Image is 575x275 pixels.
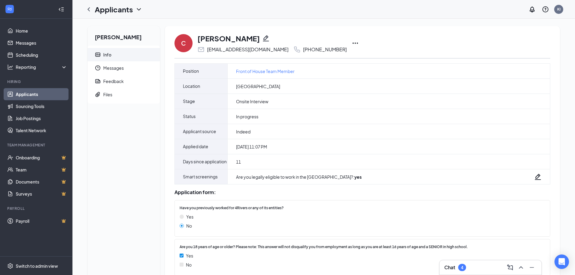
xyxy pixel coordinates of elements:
div: Open Intercom Messenger [554,254,569,269]
svg: Report [95,78,101,84]
svg: Analysis [7,64,13,70]
a: SurveysCrown [16,188,67,200]
span: Days since application [183,154,227,169]
span: Applied date [183,139,208,154]
a: ReportFeedback [88,75,160,88]
div: C [181,39,186,47]
div: Files [103,91,112,98]
span: Stage [183,94,195,109]
a: Sourcing Tools [16,100,67,112]
a: Scheduling [16,49,67,61]
svg: ComposeMessage [506,264,514,271]
svg: QuestionInfo [542,6,549,13]
svg: WorkstreamLogo [7,6,13,12]
a: Job Postings [16,112,67,124]
span: Have you previously worked for 4Rivers or any of its entities? [180,205,284,211]
svg: Minimize [528,264,535,271]
a: PayrollCrown [16,215,67,227]
svg: ChevronLeft [85,6,92,13]
a: Home [16,25,67,37]
span: Messages [103,61,155,75]
a: ContactCardInfo [88,48,160,61]
a: TeamCrown [16,164,67,176]
a: OnboardingCrown [16,152,67,164]
span: No [186,261,192,268]
div: [EMAIL_ADDRESS][DOMAIN_NAME] [207,46,289,53]
strong: yes [354,174,362,180]
span: Indeed [236,129,251,135]
h1: Applicants [95,4,133,14]
span: Smart screenings [183,169,218,184]
svg: ChevronDown [135,6,142,13]
span: No [186,222,192,229]
div: Reporting [16,64,68,70]
span: Location [183,79,200,94]
svg: Paperclip [95,91,101,98]
svg: Collapse [58,6,64,12]
a: DocumentsCrown [16,176,67,188]
span: Yes [186,213,193,220]
div: Team Management [7,142,66,148]
div: Hiring [7,79,66,84]
a: PaperclipFiles [88,88,160,101]
a: Talent Network [16,124,67,136]
div: Application form: [174,189,550,195]
div: KI [557,7,561,12]
span: In progress [236,114,258,120]
svg: Clock [95,65,101,71]
span: Position [183,64,199,78]
svg: Phone [293,46,301,53]
a: Messages [16,37,67,49]
div: Payroll [7,206,66,211]
span: Yes [186,252,193,259]
svg: ChevronUp [517,264,525,271]
div: Feedback [103,78,124,84]
div: Switch to admin view [16,263,58,269]
svg: Notifications [529,6,536,13]
h3: Chat [444,264,455,271]
h2: [PERSON_NAME] [88,26,160,46]
h1: [PERSON_NAME] [197,33,260,43]
div: [PHONE_NUMBER] [303,46,347,53]
a: Front of House Team Member [236,68,295,75]
svg: Pencil [534,173,541,181]
div: Are you legally eligible to work in the [GEOGRAPHIC_DATA]? : [236,174,362,180]
span: Onsite Interview [236,98,268,104]
span: [GEOGRAPHIC_DATA] [236,83,280,89]
span: Applicant source [183,124,216,139]
span: Are you 18 years of age or older? Please note: This answer will not disqualify you from employmen... [180,244,468,250]
div: Info [103,52,111,58]
a: ClockMessages [88,61,160,75]
span: 11 [236,159,241,165]
svg: Pencil [262,35,270,42]
svg: Ellipses [352,40,359,47]
div: 4 [461,265,463,270]
svg: Settings [7,263,13,269]
button: Minimize [527,263,537,272]
a: Applicants [16,88,67,100]
span: Status [183,109,196,124]
span: [DATE] 11:07 PM [236,144,267,150]
svg: Email [197,46,205,53]
button: ComposeMessage [505,263,515,272]
svg: ContactCard [95,52,101,58]
button: ChevronUp [516,263,526,272]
